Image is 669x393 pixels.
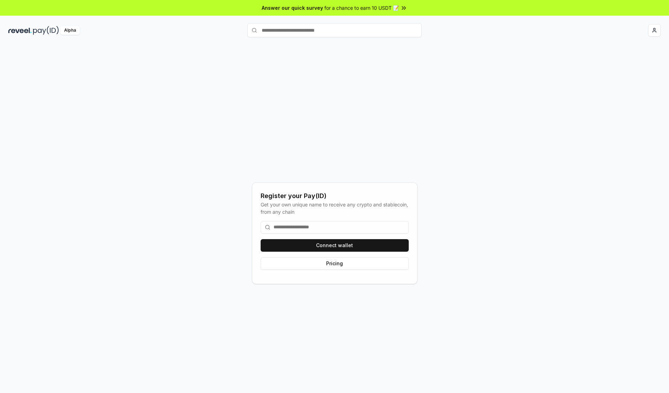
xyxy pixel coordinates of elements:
div: Alpha [60,26,80,35]
img: pay_id [33,26,59,35]
div: Get your own unique name to receive any crypto and stablecoin, from any chain [261,201,409,215]
img: reveel_dark [8,26,32,35]
span: for a chance to earn 10 USDT 📝 [324,4,399,11]
div: Register your Pay(ID) [261,191,409,201]
span: Answer our quick survey [262,4,323,11]
button: Pricing [261,257,409,270]
button: Connect wallet [261,239,409,252]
